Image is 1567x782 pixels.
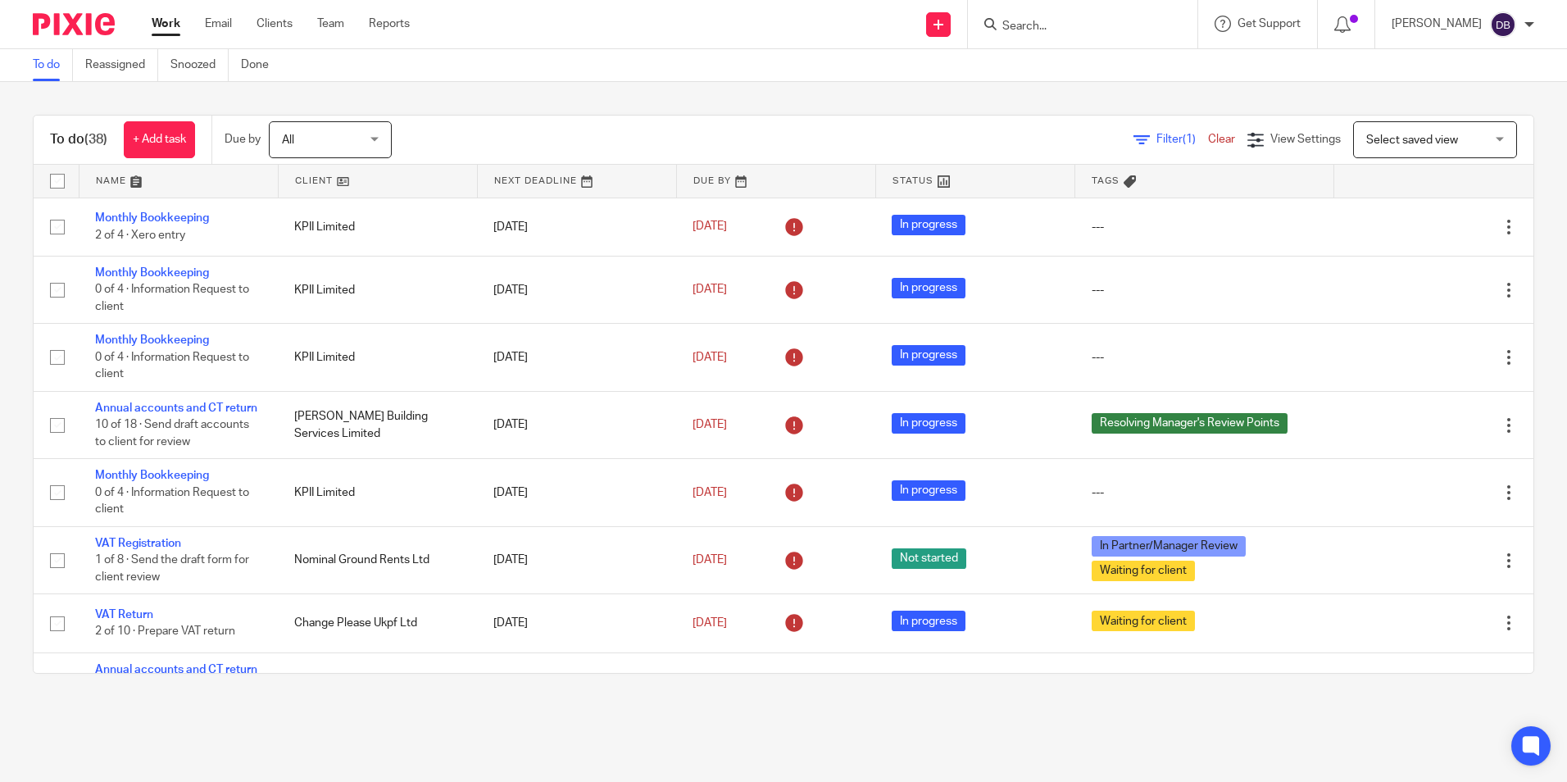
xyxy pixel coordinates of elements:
[95,284,249,313] span: 0 of 4 · Information Request to client
[1001,20,1148,34] input: Search
[892,548,966,569] span: Not started
[95,230,185,241] span: 2 of 4 · Xero entry
[317,16,344,32] a: Team
[1270,134,1341,145] span: View Settings
[85,49,158,81] a: Reassigned
[477,594,676,652] td: [DATE]
[892,278,965,298] span: In progress
[33,13,115,35] img: Pixie
[278,391,477,458] td: [PERSON_NAME] Building Services Limited
[693,352,727,363] span: [DATE]
[257,16,293,32] a: Clients
[1092,176,1120,185] span: Tags
[95,419,249,448] span: 10 of 18 · Send draft accounts to client for review
[1092,349,1318,366] div: ---
[95,267,209,279] a: Monthly Bookkeeping
[892,413,965,434] span: In progress
[95,212,209,224] a: Monthly Bookkeeping
[278,459,477,526] td: KPII Limited
[1092,561,1195,581] span: Waiting for client
[1366,134,1458,146] span: Select saved view
[1208,134,1235,145] a: Clear
[278,324,477,391] td: KPII Limited
[95,402,257,414] a: Annual accounts and CT return
[1092,536,1246,557] span: In Partner/Manager Review
[477,324,676,391] td: [DATE]
[278,652,477,720] td: Change Please Ukpf Ltd
[95,626,235,638] span: 2 of 10 · Prepare VAT return
[33,49,73,81] a: To do
[278,526,477,593] td: Nominal Ground Rents Ltd
[84,133,107,146] span: (38)
[892,215,965,235] span: In progress
[152,16,180,32] a: Work
[477,391,676,458] td: [DATE]
[278,198,477,256] td: KPII Limited
[1092,219,1318,235] div: ---
[693,617,727,629] span: [DATE]
[95,487,249,516] span: 0 of 4 · Information Request to client
[95,334,209,346] a: Monthly Bookkeeping
[693,554,727,566] span: [DATE]
[693,284,727,295] span: [DATE]
[693,221,727,233] span: [DATE]
[225,131,261,148] p: Due by
[892,480,965,501] span: In progress
[95,470,209,481] a: Monthly Bookkeeping
[1092,282,1318,298] div: ---
[124,121,195,158] a: + Add task
[1156,134,1208,145] span: Filter
[241,49,281,81] a: Done
[477,526,676,593] td: [DATE]
[477,652,676,720] td: [DATE]
[1092,484,1318,501] div: ---
[205,16,232,32] a: Email
[1183,134,1196,145] span: (1)
[892,611,965,631] span: In progress
[278,256,477,323] td: KPII Limited
[170,49,229,81] a: Snoozed
[1238,18,1301,30] span: Get Support
[1092,413,1288,434] span: Resolving Manager's Review Points
[1092,611,1195,631] span: Waiting for client
[95,538,181,549] a: VAT Registration
[50,131,107,148] h1: To do
[892,345,965,366] span: In progress
[369,16,410,32] a: Reports
[95,352,249,380] span: 0 of 4 · Information Request to client
[477,198,676,256] td: [DATE]
[477,256,676,323] td: [DATE]
[693,487,727,498] span: [DATE]
[282,134,294,146] span: All
[95,664,257,675] a: Annual accounts and CT return
[95,609,153,621] a: VAT Return
[278,594,477,652] td: Change Please Ukpf Ltd
[693,419,727,430] span: [DATE]
[477,459,676,526] td: [DATE]
[1490,11,1516,38] img: svg%3E
[1392,16,1482,32] p: [PERSON_NAME]
[95,554,249,583] span: 1 of 8 · Send the draft form for client review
